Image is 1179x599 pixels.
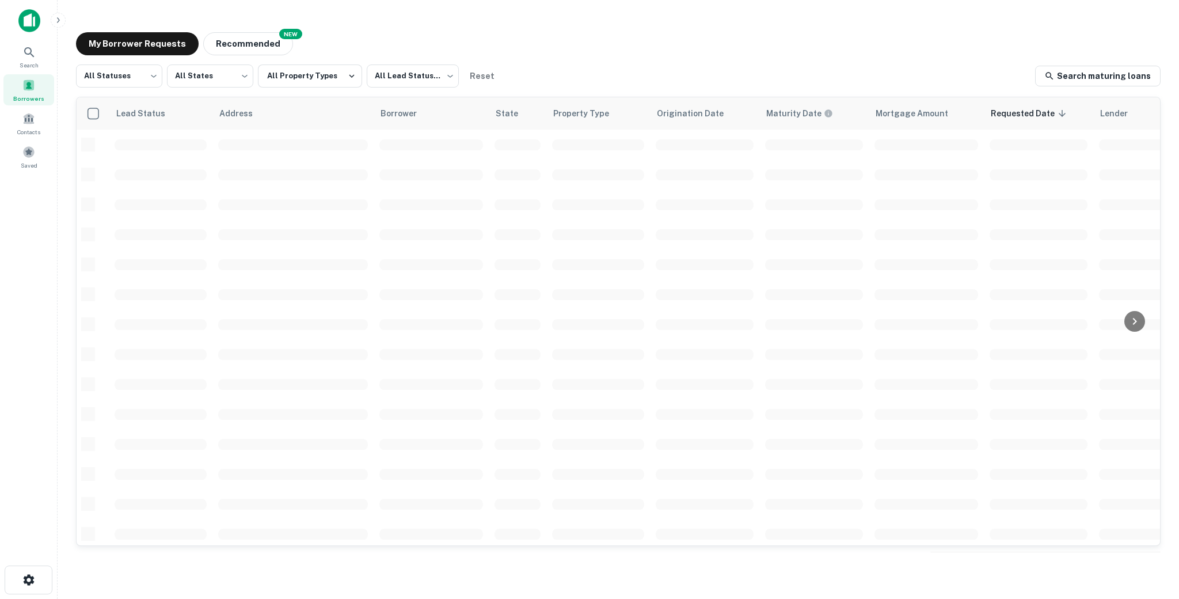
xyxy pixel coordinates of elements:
[1100,107,1143,120] span: Lender
[76,61,162,91] div: All Statuses
[546,97,650,130] th: Property Type
[766,107,833,120] div: Maturity dates displayed may be estimated. Please contact the lender for the most accurate maturi...
[258,65,362,88] button: All Property Types
[76,32,199,55] button: My Borrower Requests
[876,107,963,120] span: Mortgage Amount
[3,141,54,172] a: Saved
[984,97,1093,130] th: Requested Date
[374,97,489,130] th: Borrower
[489,97,546,130] th: State
[367,61,459,91] div: All Lead Statuses
[109,97,212,130] th: Lead Status
[553,107,624,120] span: Property Type
[869,97,984,130] th: Mortgage Amount
[463,65,500,88] button: Reset
[766,107,822,120] h6: Maturity Date
[657,107,739,120] span: Origination Date
[279,29,302,39] div: NEW
[991,107,1070,120] span: Requested Date
[1035,66,1161,86] a: Search maturing loans
[116,107,180,120] span: Lead Status
[650,97,759,130] th: Origination Date
[3,74,54,105] a: Borrowers
[381,107,432,120] span: Borrower
[766,107,848,120] span: Maturity dates displayed may be estimated. Please contact the lender for the most accurate maturi...
[3,41,54,72] a: Search
[219,107,268,120] span: Address
[18,9,40,32] img: capitalize-icon.png
[203,32,293,55] button: Recommended
[167,61,253,91] div: All States
[20,60,39,70] span: Search
[212,97,374,130] th: Address
[759,97,869,130] th: Maturity dates displayed may be estimated. Please contact the lender for the most accurate maturi...
[17,127,40,137] span: Contacts
[21,161,37,170] span: Saved
[3,108,54,139] a: Contacts
[13,94,44,103] span: Borrowers
[496,107,533,120] span: State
